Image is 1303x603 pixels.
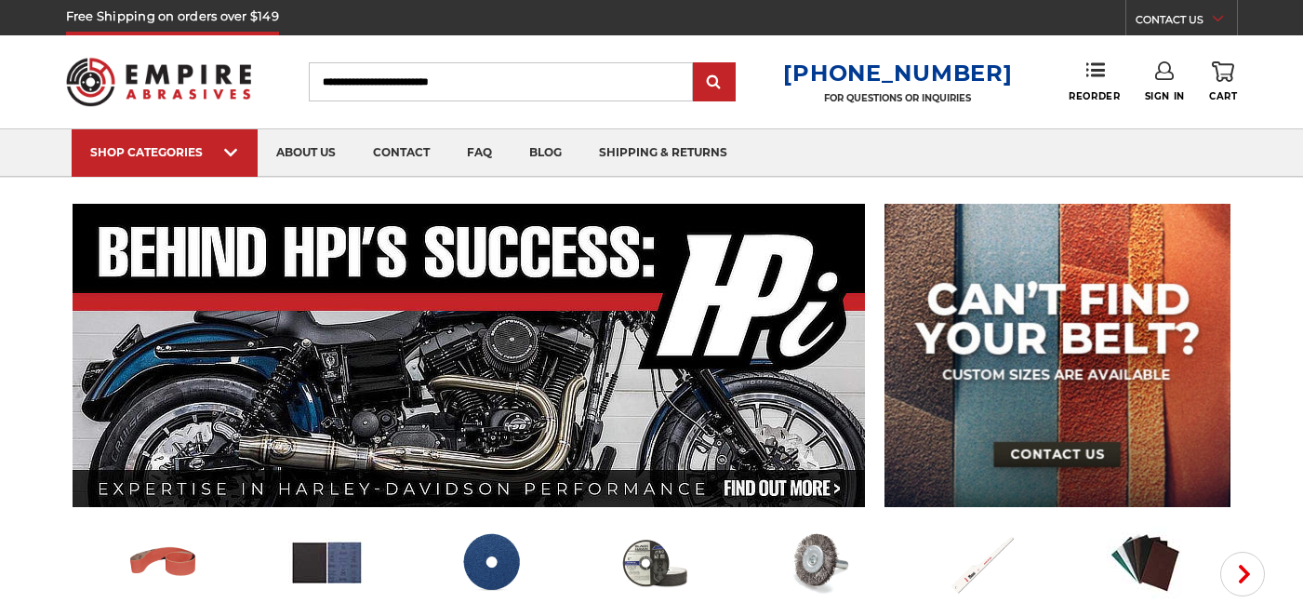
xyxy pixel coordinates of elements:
button: Next [1220,552,1265,596]
span: Cart [1209,90,1237,102]
img: Sanding Belts [125,524,202,601]
a: faq [448,129,511,177]
span: Sign In [1145,90,1185,102]
p: FOR QUESTIONS OR INQUIRIES [783,92,1012,104]
a: contact [354,129,448,177]
a: shipping & returns [580,129,746,177]
a: CONTACT US [1136,9,1237,35]
a: Reorder [1069,61,1120,101]
img: Banner for an interview featuring Horsepower Inc who makes Harley performance upgrades featured o... [73,204,866,507]
img: Wire Wheels & Brushes [779,524,857,601]
img: Other Coated Abrasives [288,524,366,601]
img: promo banner for custom belts. [884,204,1230,507]
input: Submit [696,64,733,101]
a: blog [511,129,580,177]
div: SHOP CATEGORIES [90,145,239,159]
a: Cart [1209,61,1237,102]
img: Sanding Discs [452,524,529,601]
a: about us [258,129,354,177]
img: Metal Saw Blades [943,524,1020,601]
img: Bonded Cutting & Grinding [616,524,693,601]
a: [PHONE_NUMBER] [783,60,1012,87]
img: Non-woven Abrasives [1107,524,1184,601]
span: Reorder [1069,90,1120,102]
img: Empire Abrasives [66,46,252,118]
